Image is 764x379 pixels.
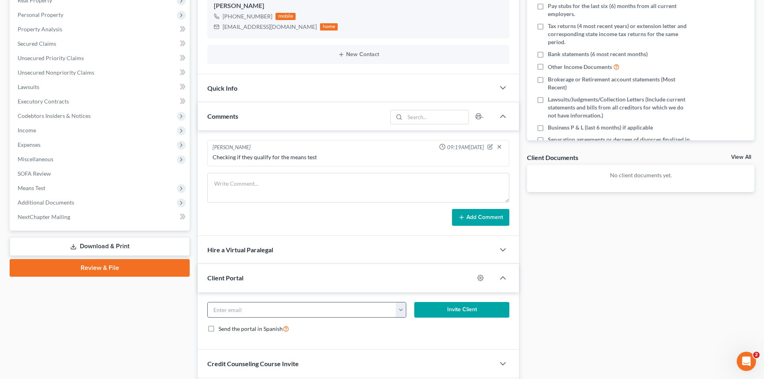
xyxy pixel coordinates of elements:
span: 2 [753,352,760,358]
span: Other Income Documents [548,63,612,71]
span: Comments [207,112,238,120]
p: No client documents yet. [533,171,748,179]
button: New Contact [214,51,503,58]
span: Miscellaneous [18,156,53,162]
span: Property Analysis [18,26,62,32]
span: Send the portal in Spanish [219,325,283,332]
a: View All [731,154,751,160]
div: [PHONE_NUMBER] [223,12,272,20]
a: Lawsuits [11,80,190,94]
span: Quick Info [207,84,237,92]
div: [PERSON_NAME] [214,1,503,11]
span: 09:19AM[DATE] [447,144,484,151]
span: Bank statements (6 most recent months) [548,50,648,58]
span: Personal Property [18,11,63,18]
span: Hire a Virtual Paralegal [207,246,273,253]
div: Checking if they qualify for the means test [213,153,504,161]
span: Business P & L (last 6 months) if applicable [548,124,653,132]
span: Secured Claims [18,40,56,47]
span: Separation agreements or decrees of divorces finalized in the past 2 years [548,136,691,152]
a: NextChapter Mailing [11,210,190,224]
a: Unsecured Priority Claims [11,51,190,65]
input: Enter email [208,302,396,318]
span: Tax returns (4 most recent years) or extension letter and corresponding state income tax returns ... [548,22,691,46]
span: NextChapter Mailing [18,213,70,220]
div: mobile [276,13,296,20]
button: Invite Client [414,302,510,318]
div: [EMAIL_ADDRESS][DOMAIN_NAME] [223,23,317,31]
a: Download & Print [10,237,190,256]
span: Unsecured Priority Claims [18,55,84,61]
span: Client Portal [207,274,243,282]
a: Review & File [10,259,190,277]
span: Codebtors Insiders & Notices [18,112,91,119]
span: Additional Documents [18,199,74,206]
span: Credit Counseling Course Invite [207,360,299,367]
a: Property Analysis [11,22,190,36]
span: Pay stubs for the last six (6) months from all current employers. [548,2,691,18]
a: SOFA Review [11,166,190,181]
a: Unsecured Nonpriority Claims [11,65,190,80]
span: Lawsuits [18,83,39,90]
div: [PERSON_NAME] [213,144,251,152]
span: Lawsuits/Judgments/Collection Letters (Include current statements and bills from all creditors fo... [548,95,691,120]
input: Search... [405,110,469,124]
span: SOFA Review [18,170,51,177]
button: Add Comment [452,209,509,226]
a: Executory Contracts [11,94,190,109]
span: Executory Contracts [18,98,69,105]
span: Expenses [18,141,41,148]
iframe: Intercom live chat [737,352,756,371]
span: Unsecured Nonpriority Claims [18,69,94,76]
span: Brokerage or Retirement account statements (Most Recent) [548,75,691,91]
div: Client Documents [527,153,578,162]
span: Means Test [18,184,45,191]
span: Income [18,127,36,134]
div: home [320,23,338,30]
a: Secured Claims [11,36,190,51]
